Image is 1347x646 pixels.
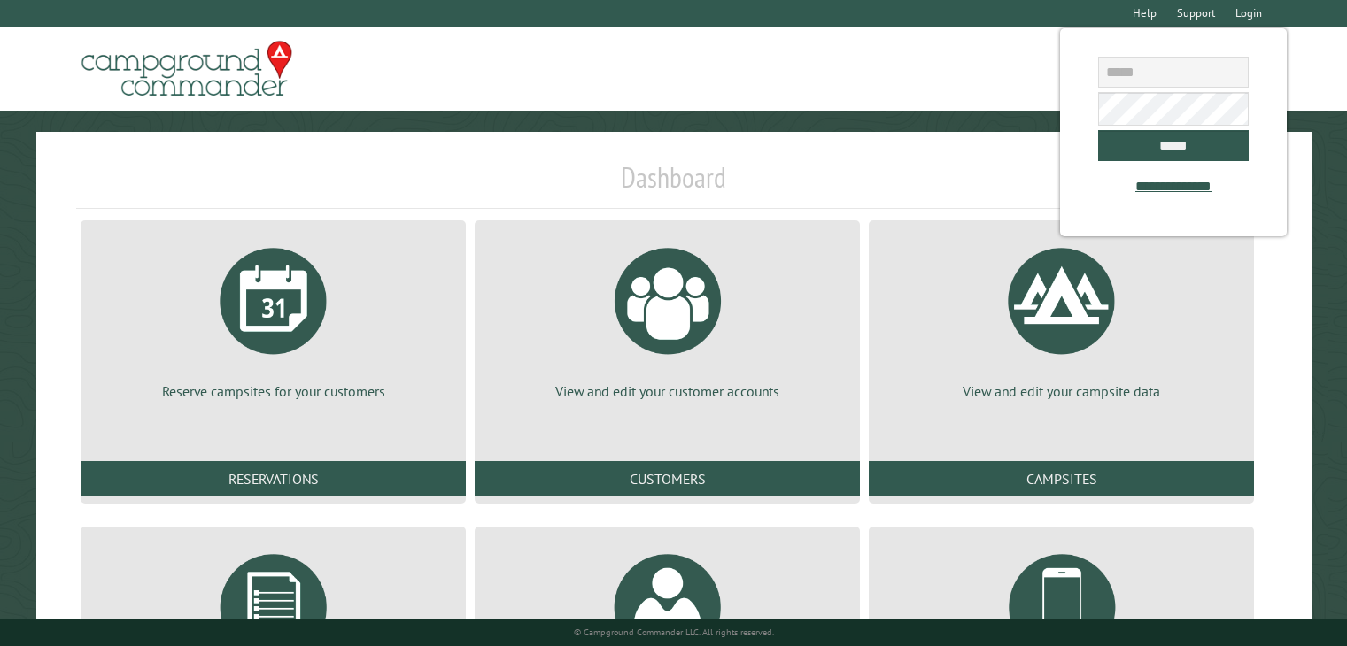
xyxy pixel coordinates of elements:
[76,160,1271,209] h1: Dashboard
[574,627,774,638] small: © Campground Commander LLC. All rights reserved.
[869,461,1254,496] a: Campsites
[496,235,839,401] a: View and edit your customer accounts
[475,461,860,496] a: Customers
[76,35,298,104] img: Campground Commander
[102,381,445,401] p: Reserve campsites for your customers
[890,235,1233,401] a: View and edit your campsite data
[496,381,839,401] p: View and edit your customer accounts
[102,235,445,401] a: Reserve campsites for your customers
[890,381,1233,401] p: View and edit your campsite data
[81,461,466,496] a: Reservations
